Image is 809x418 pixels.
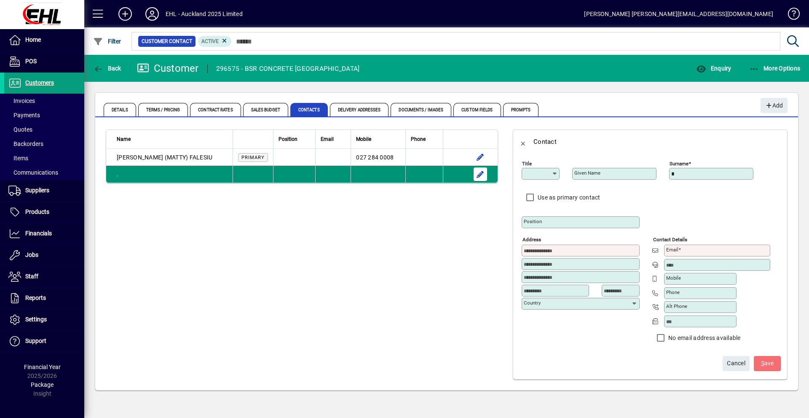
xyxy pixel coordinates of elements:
button: More Options [747,61,803,76]
span: Backorders [8,140,43,147]
span: Delivery Addresses [330,103,389,116]
button: Back [91,61,123,76]
button: Profile [139,6,166,22]
span: Sales Budget [243,103,288,116]
div: Mobile [356,135,400,144]
span: Prompts [503,103,539,116]
div: Email [321,135,346,144]
span: Payments [8,112,40,119]
span: POS [25,58,37,65]
span: Reports [25,294,46,301]
span: Phone [411,135,426,144]
span: Suppliers [25,187,49,194]
div: [PERSON_NAME] [PERSON_NAME][EMAIL_ADDRESS][DOMAIN_NAME] [584,7,773,21]
span: Staff [25,273,38,280]
a: Invoices [4,94,84,108]
span: Filter [93,38,121,45]
span: More Options [749,65,801,72]
button: Enquiry [694,61,733,76]
span: Financial Year [24,364,61,370]
mat-label: Email [666,247,678,253]
label: Use as primary contact [536,193,600,202]
a: Payments [4,108,84,122]
a: Items [4,151,84,165]
a: Settings [4,309,84,330]
a: Suppliers [4,180,84,201]
mat-label: Mobile [666,275,681,281]
span: ave [761,356,774,370]
span: Jobs [25,251,38,258]
span: Communications [8,169,58,176]
a: Quotes [4,122,84,137]
label: No email address available [667,334,741,342]
span: Active [201,38,219,44]
div: Contact [533,135,557,148]
a: Financials [4,223,84,244]
mat-label: Alt Phone [666,303,687,309]
span: Name [117,135,131,144]
a: Support [4,331,84,352]
button: Cancel [723,356,750,371]
span: Invoices [8,97,35,104]
div: Name [117,135,228,144]
span: Position [279,135,297,144]
span: Terms / Pricing [138,103,188,116]
span: Customers [25,79,54,86]
span: Add [765,99,783,113]
span: Support [25,337,46,344]
mat-label: Country [524,300,541,306]
span: Financials [25,230,52,237]
span: Quotes [8,126,32,133]
span: Documents / Images [391,103,451,116]
div: Position [279,135,310,144]
mat-label: Given name [574,170,600,176]
span: Primary [241,155,265,160]
span: S [761,360,764,367]
div: 296575 - BSR CONCRETE [GEOGRAPHIC_DATA] [216,62,360,76]
span: Customer Contact [142,37,192,46]
button: Filter [91,34,123,49]
mat-label: Phone [666,289,680,295]
span: Items [8,155,28,162]
a: Backorders [4,137,84,151]
span: Home [25,36,41,43]
mat-chip: Activation Status: Active [198,36,232,47]
mat-label: Position [524,218,542,224]
a: Products [4,202,84,223]
div: EHL - Auckland 2025 Limited [166,7,243,21]
a: Communications [4,165,84,180]
span: Back [93,65,121,72]
span: Package [31,381,54,388]
div: Phone [411,135,438,144]
div: Customer [137,62,199,75]
span: Email [321,135,334,144]
span: Details [104,103,136,116]
a: Home [4,30,84,51]
button: Back [513,132,533,152]
a: Knowledge Base [782,2,798,29]
span: Custom Fields [453,103,501,116]
mat-label: Title [522,161,532,167]
span: Enquiry [696,65,731,72]
span: 027 284 0008 [356,154,394,161]
a: Reports [4,288,84,309]
span: Contacts [290,103,328,116]
span: Cancel [727,356,745,370]
span: [PERSON_NAME] (MATTY) [117,154,188,161]
span: FALESIU [190,154,213,161]
span: . [117,171,118,178]
button: Save [754,356,781,371]
span: Products [25,208,49,215]
a: Jobs [4,245,84,266]
span: Contract Rates [190,103,241,116]
app-page-header-button: Back [84,61,131,76]
span: Settings [25,316,47,323]
button: Add [112,6,139,22]
button: Add [761,98,788,113]
a: Staff [4,266,84,287]
span: Mobile [356,135,371,144]
a: POS [4,51,84,72]
mat-label: Surname [670,161,688,167]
